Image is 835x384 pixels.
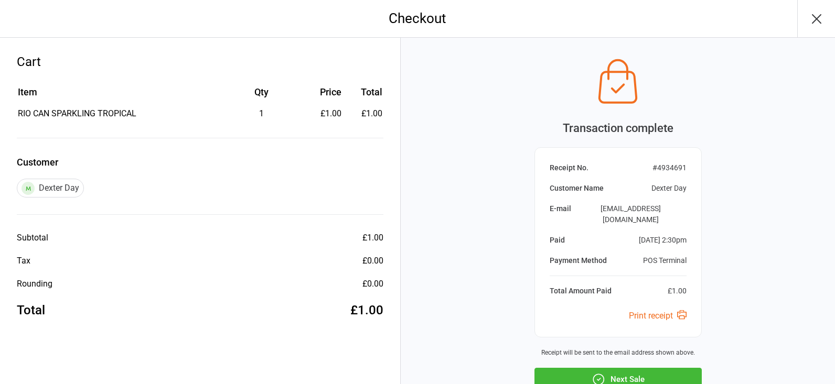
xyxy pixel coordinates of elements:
div: Payment Method [550,255,607,266]
div: [EMAIL_ADDRESS][DOMAIN_NAME] [575,203,687,225]
div: £0.00 [362,278,383,290]
div: £1.00 [362,232,383,244]
div: £1.00 [668,286,687,297]
th: Item [18,85,220,106]
div: Rounding [17,278,52,290]
div: E-mail [550,203,571,225]
div: Transaction complete [534,119,702,137]
div: Subtotal [17,232,48,244]
div: £1.00 [303,107,341,120]
div: Cart [17,52,383,71]
div: 1 [221,107,302,120]
div: Total Amount Paid [550,286,612,297]
th: Qty [221,85,302,106]
div: [DATE] 2:30pm [639,235,687,246]
div: Paid [550,235,565,246]
th: Total [346,85,382,106]
div: Dexter Day [17,179,84,198]
span: RIO CAN SPARKLING TROPICAL [18,108,136,118]
div: Receipt No. [550,162,588,173]
div: Dexter Day [651,183,687,194]
div: Total [17,301,45,320]
div: Price [303,85,341,99]
div: £0.00 [362,255,383,267]
td: £1.00 [346,107,382,120]
div: # 4934691 [652,162,687,173]
div: £1.00 [350,301,383,320]
div: Receipt will be sent to the email address shown above. [534,348,702,357]
div: POS Terminal [643,255,687,266]
a: Print receipt [629,311,687,321]
label: Customer [17,155,383,169]
div: Tax [17,255,30,267]
div: Customer Name [550,183,604,194]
